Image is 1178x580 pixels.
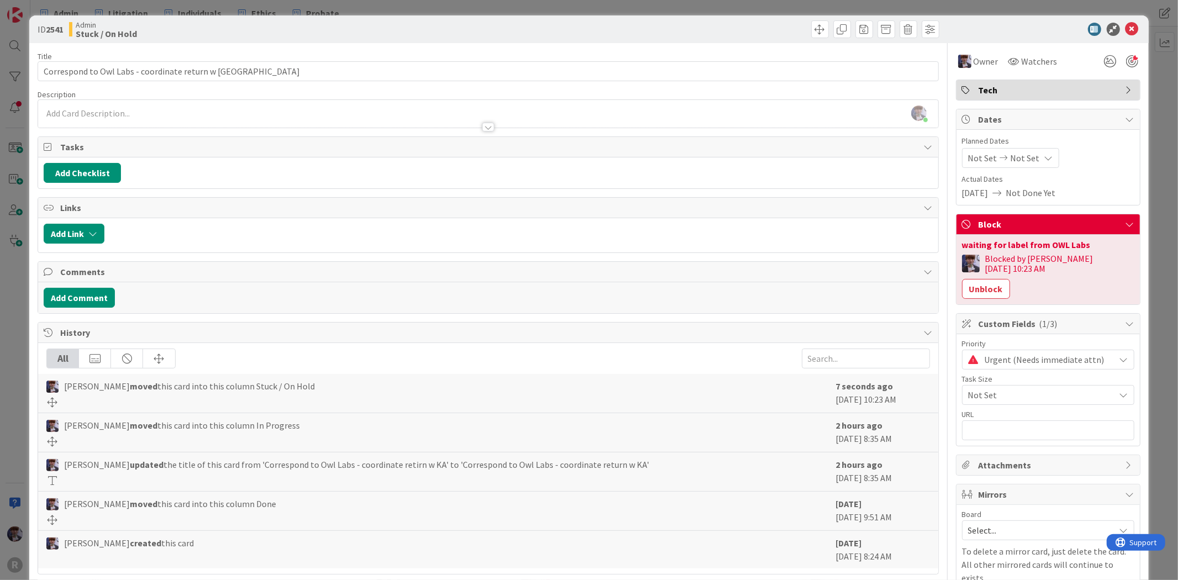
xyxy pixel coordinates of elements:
div: Priority [962,340,1134,347]
label: Title [38,51,52,61]
span: Admin [76,20,137,29]
span: Tasks [60,140,918,154]
span: Board [962,510,982,518]
b: created [130,537,161,549]
b: [DATE] [836,537,862,549]
span: [PERSON_NAME] this card [64,536,194,550]
span: Not Done Yet [1006,186,1056,199]
b: Stuck / On Hold [76,29,137,38]
div: [DATE] 9:51 AM [836,497,930,525]
span: Actual Dates [962,173,1134,185]
span: Not Set [968,151,997,165]
span: [DATE] [962,186,989,199]
span: History [60,326,918,339]
img: ML [46,420,59,432]
span: [PERSON_NAME] this card into this column Stuck / On Hold [64,379,315,393]
div: [DATE] 10:23 AM [836,379,930,407]
span: ID [38,23,64,36]
span: Support [23,2,50,15]
span: Attachments [979,458,1120,472]
span: Not Set [968,387,1110,403]
span: Urgent (Needs immediate attn) [985,352,1110,367]
input: type card name here... [38,61,938,81]
img: 4bkkwsAgLEzgUFsllbC0Zn7GEDwYOnLA.jpg [911,106,927,121]
div: [DATE] 8:35 AM [836,419,930,446]
b: moved [130,420,157,431]
span: Planned Dates [962,135,1134,147]
span: Select... [968,523,1110,538]
img: ML [958,55,971,68]
span: Description [38,89,76,99]
span: Comments [60,265,918,278]
span: [PERSON_NAME] this card into this column Done [64,497,276,510]
div: [DATE] 8:24 AM [836,536,930,563]
input: Search... [802,349,930,368]
span: ( 1/3 ) [1039,318,1058,329]
b: moved [130,498,157,509]
span: [PERSON_NAME] this card into this column In Progress [64,419,300,432]
button: Add Link [44,224,104,244]
span: Tech [979,83,1120,97]
img: ML [46,498,59,510]
span: Mirrors [979,488,1120,501]
b: 7 seconds ago [836,381,894,392]
span: Owner [974,55,999,68]
span: Not Set [1011,151,1040,165]
span: Block [979,218,1120,231]
img: ML [962,255,980,272]
div: Blocked by [PERSON_NAME] [DATE] 10:23 AM [985,254,1134,273]
b: [DATE] [836,498,862,509]
b: 2 hours ago [836,459,883,470]
img: ML [46,459,59,471]
div: All [47,349,79,368]
button: Unblock [962,279,1010,299]
b: updated [130,459,163,470]
button: Add Comment [44,288,115,308]
b: 2 hours ago [836,420,883,431]
div: waiting for label from OWL Labs [962,240,1134,249]
span: Dates [979,113,1120,126]
span: [PERSON_NAME] the title of this card from 'Correspond to Owl Labs - coordinate retirn w KA' to 'C... [64,458,649,471]
span: Links [60,201,918,214]
img: ML [46,537,59,550]
b: moved [130,381,157,392]
span: Custom Fields [979,317,1120,330]
div: URL [962,410,1134,418]
span: Watchers [1022,55,1058,68]
div: [DATE] 8:35 AM [836,458,930,486]
img: ML [46,381,59,393]
button: Add Checklist [44,163,121,183]
div: Task Size [962,375,1134,383]
b: 2541 [46,24,64,35]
